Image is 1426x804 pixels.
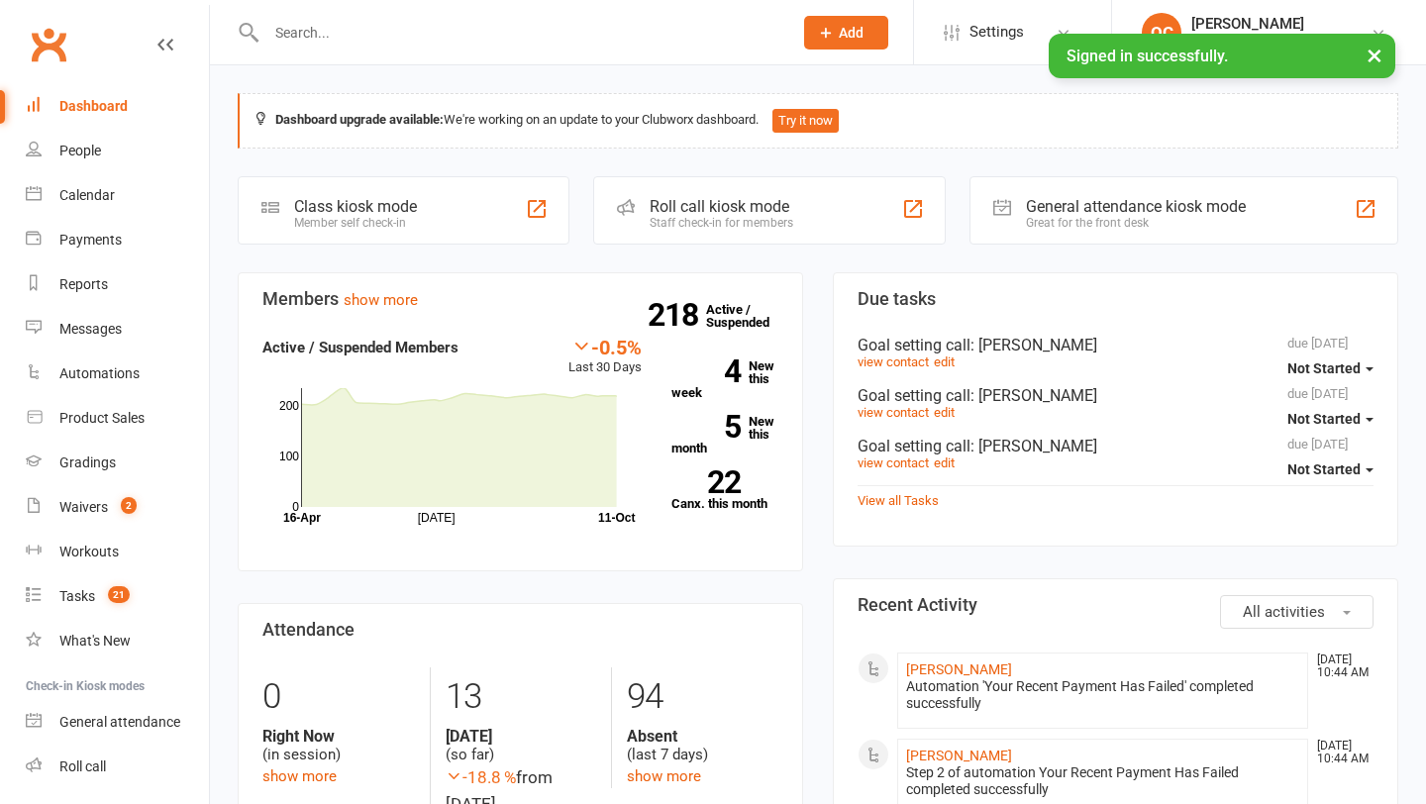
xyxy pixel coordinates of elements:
span: -18.8 % [446,767,516,787]
a: view contact [858,455,929,470]
div: We're working on an update to your Clubworx dashboard. [238,93,1398,149]
h3: Due tasks [858,289,1374,309]
div: Workouts [59,544,119,559]
a: edit [934,405,955,420]
span: : [PERSON_NAME] [970,336,1097,354]
div: Tasks [59,588,95,604]
span: Signed in successfully. [1067,47,1228,65]
strong: Active / Suspended Members [262,339,458,356]
span: Add [839,25,864,41]
div: Roll call [59,758,106,774]
div: 0 [262,667,415,727]
strong: 22 [671,467,741,497]
a: edit [934,354,955,369]
div: Dashboard [59,98,128,114]
div: -0.5% [568,336,642,357]
div: General attendance [59,714,180,730]
div: Product Sales [59,410,145,426]
a: edit [934,455,955,470]
div: Class kiosk mode [294,197,417,216]
span: Not Started [1287,411,1361,427]
a: General attendance kiosk mode [26,700,209,745]
div: (in session) [262,727,415,764]
div: Messages [59,321,122,337]
strong: Dashboard upgrade available: [275,112,444,127]
input: Search... [260,19,778,47]
div: Staff check-in for members [650,216,793,230]
span: Not Started [1287,360,1361,376]
a: view contact [858,405,929,420]
div: General attendance kiosk mode [1026,197,1246,216]
a: Product Sales [26,396,209,441]
div: Automations [59,365,140,381]
span: : [PERSON_NAME] [970,386,1097,405]
div: 13 [446,667,597,727]
span: 2 [121,497,137,514]
a: Waivers 2 [26,485,209,530]
a: Reports [26,262,209,307]
button: Not Started [1287,401,1374,437]
span: 21 [108,586,130,603]
div: Automation 'Your Recent Payment Has Failed' completed successfully [906,678,1299,712]
a: show more [262,767,337,785]
strong: 4 [671,356,741,386]
a: [PERSON_NAME] [906,748,1012,763]
strong: [DATE] [446,727,597,746]
div: Champions [PERSON_NAME] [1191,33,1371,50]
button: All activities [1220,595,1374,629]
div: Reports [59,276,108,292]
a: View all Tasks [858,493,939,508]
div: What's New [59,633,131,649]
div: OC [1142,13,1181,52]
span: Settings [969,10,1024,54]
strong: 5 [671,412,741,442]
div: Last 30 Days [568,336,642,378]
a: 218Active / Suspended [706,288,793,344]
strong: 218 [648,300,706,330]
a: 4New this week [671,359,778,399]
span: All activities [1243,603,1325,621]
div: Roll call kiosk mode [650,197,793,216]
div: (so far) [446,727,597,764]
a: show more [344,291,418,309]
div: (last 7 days) [627,727,778,764]
time: [DATE] 10:44 AM [1307,653,1373,679]
button: Try it now [772,109,839,133]
a: show more [627,767,701,785]
strong: Right Now [262,727,415,746]
a: 5New this month [671,415,778,454]
a: view contact [858,354,929,369]
a: Tasks 21 [26,574,209,619]
div: 94 [627,667,778,727]
div: Goal setting call [858,336,1374,354]
span: Not Started [1287,461,1361,477]
button: Not Started [1287,351,1374,386]
time: [DATE] 10:44 AM [1307,740,1373,765]
a: Workouts [26,530,209,574]
a: Payments [26,218,209,262]
a: [PERSON_NAME] [906,661,1012,677]
div: Member self check-in [294,216,417,230]
div: Payments [59,232,122,248]
div: Great for the front desk [1026,216,1246,230]
a: What's New [26,619,209,663]
button: Add [804,16,888,50]
div: [PERSON_NAME] [1191,15,1371,33]
a: Automations [26,352,209,396]
a: People [26,129,209,173]
a: Messages [26,307,209,352]
a: 22Canx. this month [671,470,778,510]
h3: Attendance [262,620,778,640]
a: Gradings [26,441,209,485]
strong: Absent [627,727,778,746]
button: Not Started [1287,452,1374,487]
a: Dashboard [26,84,209,129]
button: × [1357,34,1392,76]
div: Goal setting call [858,386,1374,405]
div: Calendar [59,187,115,203]
h3: Members [262,289,778,309]
span: : [PERSON_NAME] [970,437,1097,455]
a: Calendar [26,173,209,218]
div: People [59,143,101,158]
h3: Recent Activity [858,595,1374,615]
